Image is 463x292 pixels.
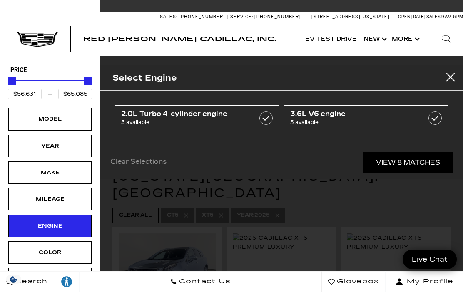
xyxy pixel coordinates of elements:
div: Search [430,22,463,56]
a: Clear Selections [110,158,167,168]
div: Make [29,168,71,177]
a: New [360,22,388,56]
a: View 8 Matches [363,152,453,173]
img: Cadillac Dark Logo with Cadillac White Text [17,32,58,47]
span: [PHONE_NUMBER] [179,14,225,20]
div: Mileage [29,195,71,204]
div: Color [29,248,71,257]
input: Maximum [58,89,92,99]
span: 3 available [121,118,250,126]
div: MakeMake [8,161,92,184]
div: MileageMileage [8,188,92,210]
span: 3.6L V6 engine [290,110,419,118]
div: Maximum Price [84,77,92,85]
a: 3.6L V6 engine5 available [284,105,448,131]
span: 2.0L Turbo 4-cylinder engine [121,110,250,118]
span: [PHONE_NUMBER] [254,14,301,20]
button: Close [438,65,463,90]
span: Service: [230,14,253,20]
span: 5 available [290,118,419,126]
a: Sales: [PHONE_NUMBER] [160,15,227,19]
div: Model [29,114,71,124]
span: Red [PERSON_NAME] Cadillac, Inc. [83,35,276,43]
h2: Select Engine [112,71,177,85]
div: Minimum Price [8,77,16,85]
a: Live Chat [403,250,457,269]
h5: Price [10,67,90,74]
div: YearYear [8,135,92,157]
span: Search [13,276,47,287]
a: [STREET_ADDRESS][US_STATE] [311,14,390,20]
a: Contact Us [164,271,237,292]
div: Year [29,141,71,151]
input: Minimum [8,89,42,99]
div: ColorColor [8,241,92,264]
a: Red [PERSON_NAME] Cadillac, Inc. [83,36,276,42]
div: EngineEngine [8,215,92,237]
span: Sales: [160,14,177,20]
a: 2.0L Turbo 4-cylinder engine3 available [115,105,279,131]
section: Click to Open Cookie Consent Modal [4,275,23,284]
span: Live Chat [408,255,452,264]
span: Sales: [426,14,441,20]
button: More [388,22,421,56]
span: 9 AM-6 PM [441,14,463,20]
div: Price [8,74,92,99]
button: Open user profile menu [386,271,463,292]
span: Contact Us [177,276,231,287]
a: Glovebox [321,271,386,292]
span: My Profile [403,276,453,287]
a: Explore your accessibility options [54,271,80,292]
a: Service: [PHONE_NUMBER] [227,15,303,19]
img: Opt-Out Icon [4,275,23,284]
div: Explore your accessibility options [54,275,79,288]
span: Open [DATE] [398,14,426,20]
div: Engine [29,221,71,230]
div: BodystyleBodystyle [8,268,92,290]
div: ModelModel [8,108,92,130]
span: Glovebox [335,276,379,287]
a: EV Test Drive [302,22,360,56]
